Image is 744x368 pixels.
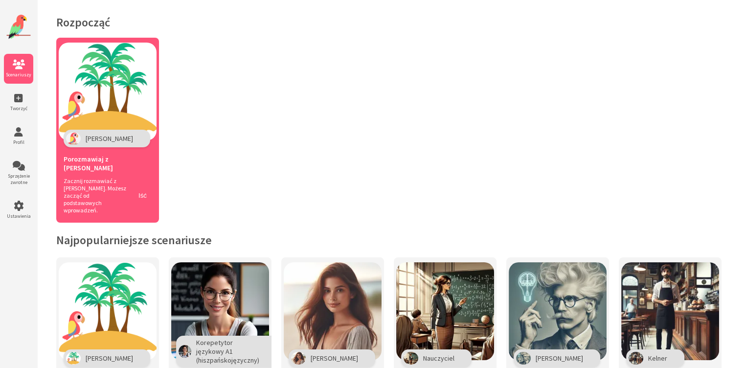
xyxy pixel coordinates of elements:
[621,262,719,360] img: Obraz scenariusza
[56,232,724,248] h2: Najpopularniejsze scenariusze
[4,213,33,219] span: Ustawienia
[404,352,418,365] img: Znak
[648,354,667,363] span: Kelner
[56,15,724,30] h1: Rozpocząć
[509,262,607,360] img: Obraz scenariusza
[536,354,583,363] span: [PERSON_NAME]
[516,352,531,365] img: Znak
[4,139,33,145] span: Profil
[171,262,269,360] img: Obraz scenariusza
[284,262,382,360] img: Obraz scenariusza
[179,345,191,358] img: Znak
[86,134,133,143] span: [PERSON_NAME]
[196,338,261,365] span: Korepetytor językowy A1 (hiszpańskojęzyczny)
[66,132,81,145] img: Polly
[64,155,152,172] span: Porozmawiaj z [PERSON_NAME]
[6,15,31,39] img: Logo strony internetowej
[86,354,133,363] span: [PERSON_NAME]
[66,352,81,365] img: Znak
[291,352,306,365] img: Znak
[4,71,33,78] span: Scenariuszy
[64,177,129,214] span: Zacznij rozmawiać z [PERSON_NAME]. Możesz zacząć od podstawowych wprowadzeń.
[396,262,494,360] img: Obraz scenariusza
[423,354,454,363] span: Nauczyciel
[4,173,33,185] span: Sprzężenie zwrotne
[134,188,152,203] button: Iść
[4,105,33,112] span: Tworzyć
[59,43,157,140] img: Porozmawiaj z Polly
[311,354,358,363] span: [PERSON_NAME]
[59,262,157,360] img: Obraz scenariusza
[629,352,643,365] img: Znak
